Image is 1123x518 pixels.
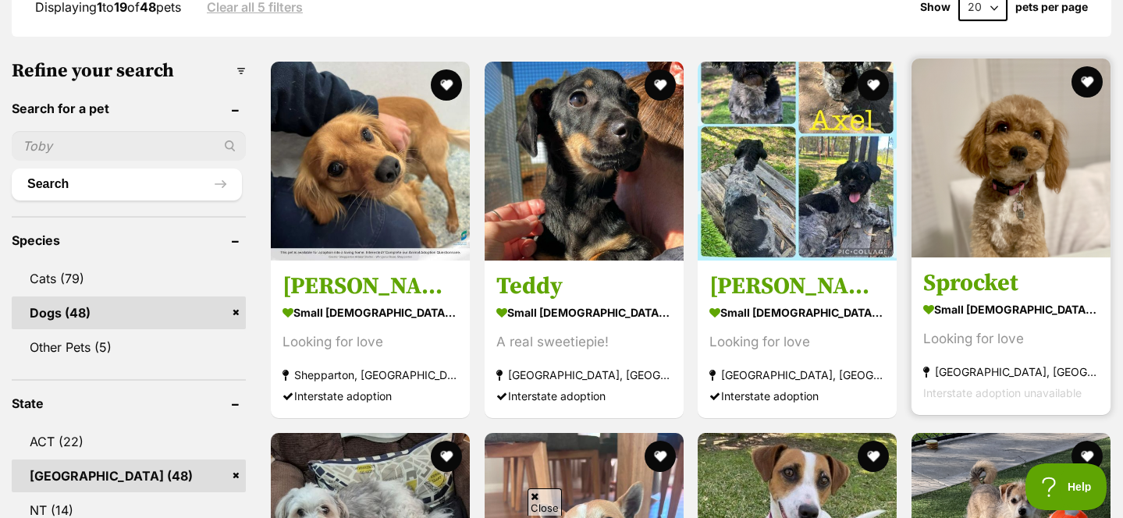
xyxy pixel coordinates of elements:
[709,271,885,301] h3: [PERSON_NAME]
[12,459,246,492] a: [GEOGRAPHIC_DATA] (48)
[12,60,246,82] h3: Refine your search
[923,386,1082,399] span: Interstate adoption unavailable
[496,385,672,406] div: Interstate adoption
[1015,1,1088,13] label: pets per page
[496,301,672,324] strong: small [DEMOGRAPHIC_DATA] Dog
[12,169,242,200] button: Search
[431,69,462,101] button: favourite
[920,1,951,13] span: Show
[496,271,672,301] h3: Teddy
[283,332,458,353] div: Looking for love
[283,385,458,406] div: Interstate adoption
[1025,463,1107,510] iframe: Help Scout Beacon - Open
[12,262,246,295] a: Cats (79)
[923,328,1099,349] div: Looking for love
[858,69,889,101] button: favourite
[709,385,885,406] div: Interstate adoption
[271,260,470,418] a: [PERSON_NAME] small [DEMOGRAPHIC_DATA] Dog Looking for love Shepparton, [GEOGRAPHIC_DATA] Interst...
[431,441,462,472] button: favourite
[858,441,889,472] button: favourite
[644,69,675,101] button: favourite
[923,361,1099,382] strong: [GEOGRAPHIC_DATA], [GEOGRAPHIC_DATA]
[923,268,1099,298] h3: Sprocket
[644,441,675,472] button: favourite
[496,332,672,353] div: A real sweetiepie!
[1071,66,1102,98] button: favourite
[709,364,885,385] strong: [GEOGRAPHIC_DATA], [GEOGRAPHIC_DATA]
[698,62,897,261] img: Axel - Shih Tzu Dog
[912,257,1111,415] a: Sprocket small [DEMOGRAPHIC_DATA] Dog Looking for love [GEOGRAPHIC_DATA], [GEOGRAPHIC_DATA] Inter...
[283,301,458,324] strong: small [DEMOGRAPHIC_DATA] Dog
[271,62,470,261] img: Henry - Cavalier King Charles Spaniel Dog
[12,131,246,161] input: Toby
[12,233,246,247] header: Species
[12,101,246,115] header: Search for a pet
[12,296,246,329] a: Dogs (48)
[485,260,684,418] a: Teddy small [DEMOGRAPHIC_DATA] Dog A real sweetiepie! [GEOGRAPHIC_DATA], [GEOGRAPHIC_DATA] Inters...
[283,364,458,385] strong: Shepparton, [GEOGRAPHIC_DATA]
[912,59,1111,257] img: Sprocket - Cavalier King Charles Spaniel Dog
[709,332,885,353] div: Looking for love
[709,301,885,324] strong: small [DEMOGRAPHIC_DATA] Dog
[485,62,684,261] img: Teddy - Dachshund Dog
[12,425,246,458] a: ACT (22)
[528,488,562,516] span: Close
[12,396,246,410] header: State
[12,331,246,364] a: Other Pets (5)
[283,271,458,301] h3: [PERSON_NAME]
[1071,441,1102,472] button: favourite
[496,364,672,385] strong: [GEOGRAPHIC_DATA], [GEOGRAPHIC_DATA]
[923,298,1099,321] strong: small [DEMOGRAPHIC_DATA] Dog
[698,260,897,418] a: [PERSON_NAME] small [DEMOGRAPHIC_DATA] Dog Looking for love [GEOGRAPHIC_DATA], [GEOGRAPHIC_DATA] ...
